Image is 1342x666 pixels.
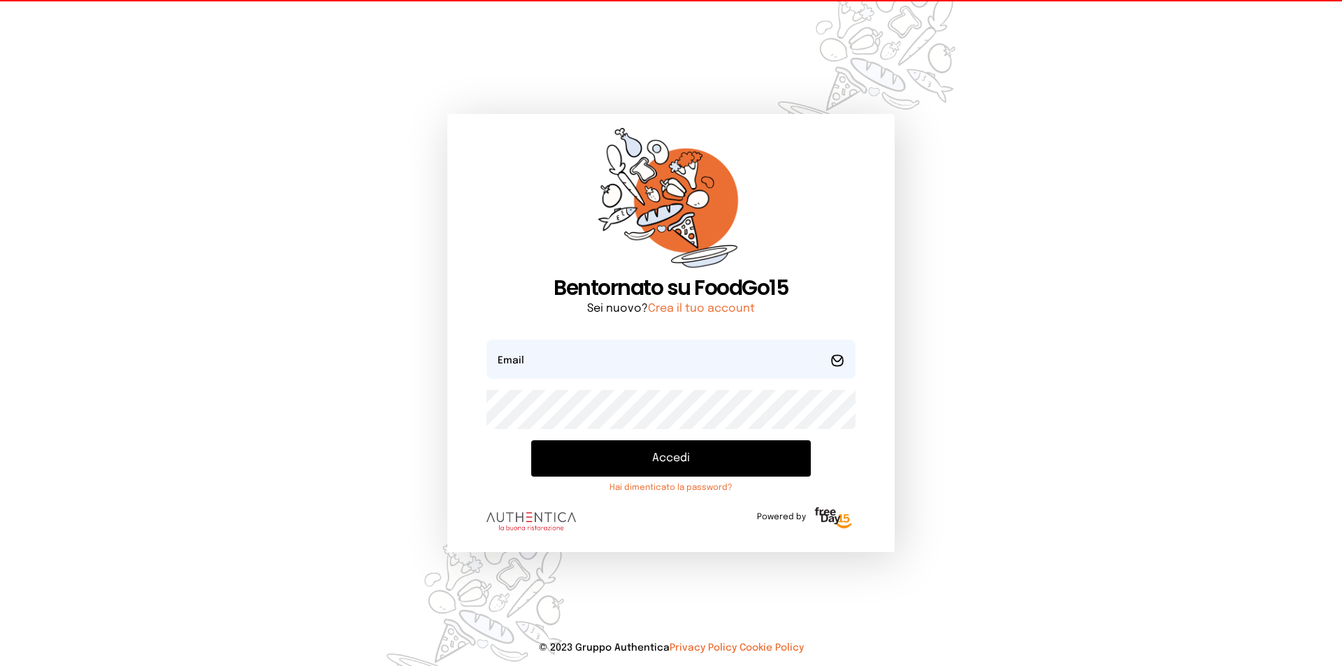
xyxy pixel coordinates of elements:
p: Sei nuovo? [486,301,856,317]
a: Cookie Policy [739,643,804,653]
p: © 2023 Gruppo Authentica [22,641,1320,655]
a: Hai dimenticato la password? [531,482,811,493]
button: Accedi [531,440,811,477]
img: logo.8f33a47.png [486,512,576,530]
a: Privacy Policy [670,643,737,653]
img: sticker-orange.65babaf.png [598,128,744,275]
h1: Bentornato su FoodGo15 [486,275,856,301]
img: logo-freeday.3e08031.png [811,505,856,533]
span: Powered by [757,512,806,523]
a: Crea il tuo account [648,303,755,314]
